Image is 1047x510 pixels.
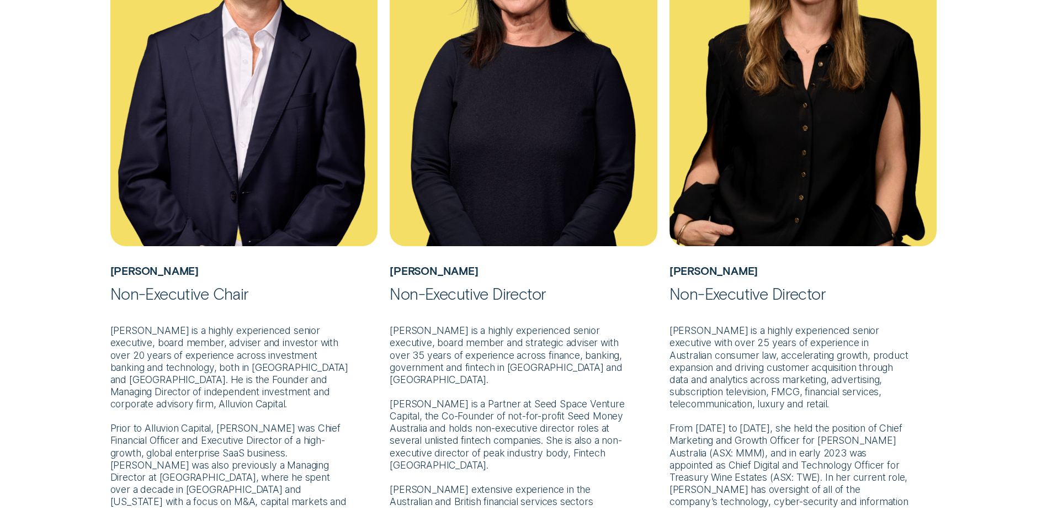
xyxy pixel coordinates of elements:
h5: Cathryn Lyall [390,246,657,283]
div: Non-Executive Director [390,284,657,304]
div: Non-Executive Director [669,284,937,304]
h5: Kate Whitney [669,246,937,283]
h5: Matt Brown [110,246,378,283]
div: Non-Executive Chair [110,284,378,304]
